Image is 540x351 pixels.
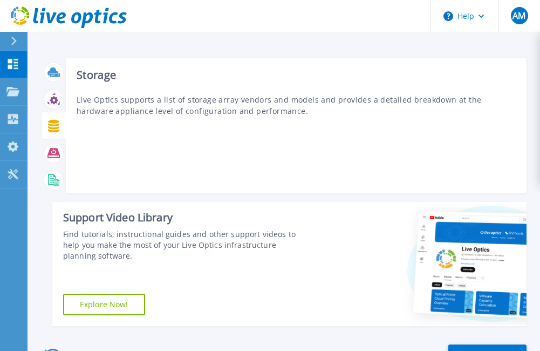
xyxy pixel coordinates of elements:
span: AM [512,11,525,20]
p: Live Optics supports a list of storage array vendors and models and provides a detailed breakdown... [77,94,516,117]
div: Support Video Library [63,211,307,225]
a: Explore Now! [63,294,145,315]
div: Find tutorials, instructional guides and other support videos to help you make the most of your L... [63,229,307,261]
h3: Storage [77,69,516,81]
